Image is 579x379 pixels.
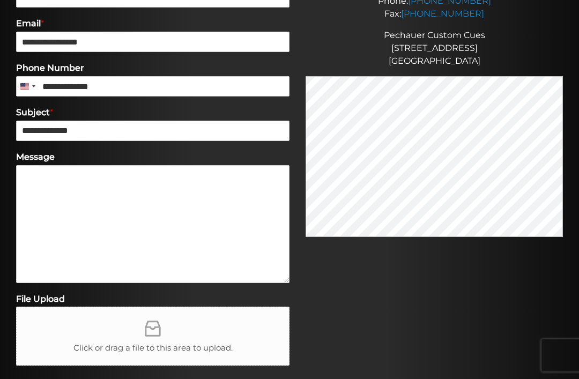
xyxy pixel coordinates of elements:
label: File Upload [16,294,289,305]
a: [PHONE_NUMBER] [401,9,484,19]
input: Phone Number [16,76,289,96]
label: Email [16,18,289,29]
label: Message [16,152,289,163]
button: Selected country [16,76,39,96]
label: Subject [16,107,289,118]
label: Phone Number [16,63,289,74]
span: Click or drag a file to this area to upload. [73,342,233,354]
p: Pechauer Custom Cues [STREET_ADDRESS] [GEOGRAPHIC_DATA] [306,29,563,68]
